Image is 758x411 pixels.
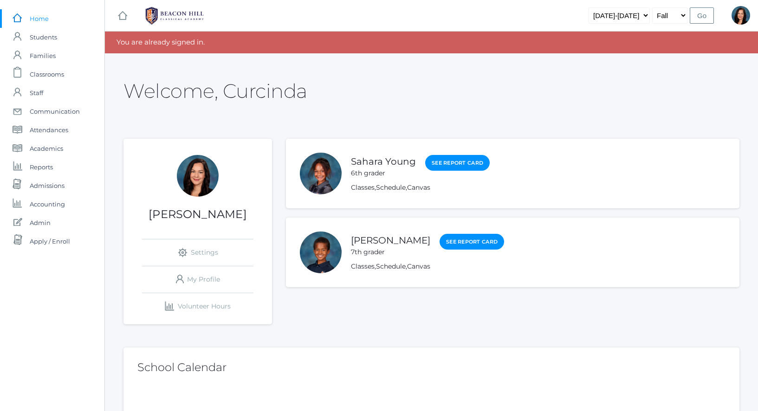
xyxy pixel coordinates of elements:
a: Sahara Young [351,156,416,167]
a: Classes [351,262,375,270]
h2: Welcome, Curcinda [123,80,307,102]
span: Staff [30,83,43,102]
span: Academics [30,139,63,158]
span: Reports [30,158,53,176]
span: Communication [30,102,80,121]
input: Go [690,7,714,24]
div: 6th grader [351,168,416,178]
a: See Report Card [425,155,490,171]
div: 7th grader [351,247,430,257]
span: Attendances [30,121,68,139]
span: Admissions [30,176,65,195]
h1: [PERSON_NAME] [123,208,272,220]
h2: School Calendar [137,361,726,373]
a: Schedule [376,262,406,270]
div: Curcinda Young [732,6,750,25]
span: Home [30,9,49,28]
div: , , [351,262,504,271]
a: Canvas [407,262,430,270]
a: My Profile [142,266,253,293]
div: , , [351,183,490,193]
span: Admin [30,213,51,232]
span: Classrooms [30,65,64,83]
div: You are already signed in. [105,32,758,53]
img: BHCALogos-05-308ed15e86a5a0abce9b8dd61676a3503ac9727e845dece92d48e8588c001991.png [140,4,209,27]
a: Settings [142,239,253,266]
a: See Report Card [440,234,504,250]
span: Apply / Enroll [30,232,70,250]
span: Accounting [30,195,65,213]
span: Families [30,46,56,65]
div: Curcinda Young [177,155,219,197]
div: Sahara Young [300,153,342,194]
a: Volunteer Hours [142,293,253,320]
a: Canvas [407,183,430,192]
span: Students [30,28,57,46]
a: [PERSON_NAME] [351,235,430,246]
div: Julian Young [300,231,342,273]
a: Classes [351,183,375,192]
a: Schedule [376,183,406,192]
